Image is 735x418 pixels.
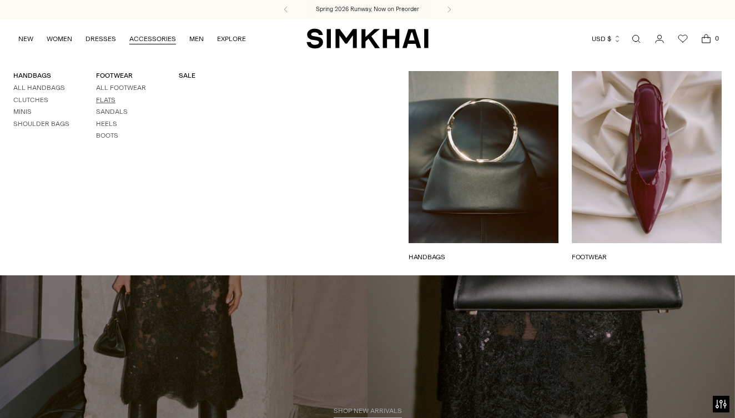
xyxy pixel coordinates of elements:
[625,28,647,50] a: Open search modal
[648,28,671,50] a: Go to the account page
[306,28,429,49] a: SIMKHAI
[695,28,717,50] a: Open cart modal
[129,27,176,51] a: ACCESSORIES
[47,27,72,51] a: WOMEN
[18,27,33,51] a: NEW
[217,27,246,51] a: EXPLORE
[189,27,204,51] a: MEN
[592,27,621,51] button: USD $
[712,33,722,43] span: 0
[85,27,116,51] a: DRESSES
[316,5,419,14] a: Spring 2026 Runway, Now on Preorder
[672,28,694,50] a: Wishlist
